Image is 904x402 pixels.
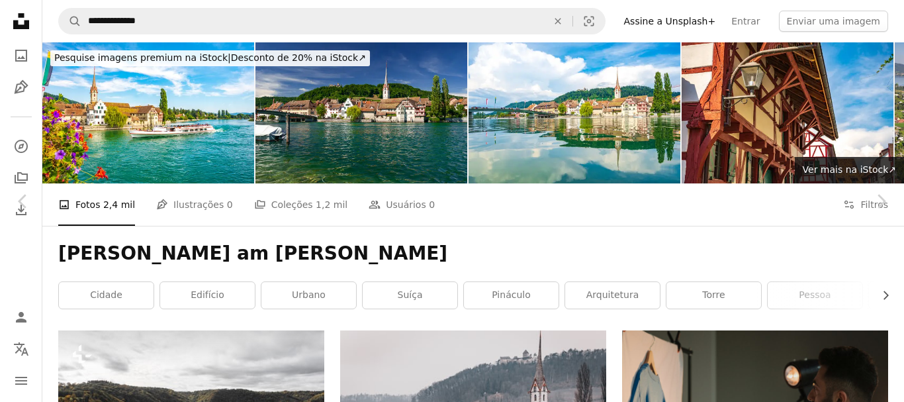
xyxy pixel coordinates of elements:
[58,242,888,266] h1: [PERSON_NAME] am [PERSON_NAME]
[565,282,660,309] a: arquitetura
[369,183,435,226] a: Usuários 0
[8,133,34,160] a: Explorar
[59,282,154,309] a: cidade
[42,42,378,74] a: Pesquise imagens premium na iStock|Desconto de 20% na iStock↗
[682,42,893,183] img: Vista da rua na cidade de Stein am Rhein
[8,304,34,330] a: Entrar / Cadastrar-se
[8,74,34,101] a: Ilustrações
[54,52,231,63] span: Pesquise imagens premium na iStock |
[573,9,605,34] button: Pesquisa visual
[429,197,435,212] span: 0
[59,9,81,34] button: Pesquise na Unsplash
[543,9,572,34] button: Limpar
[42,42,254,183] img: Balsa navegando no rio Reno em Stein am Rhein
[156,183,233,226] a: Ilustrações 0
[261,282,356,309] a: urbano
[616,11,724,32] a: Assine a Unsplash+
[723,11,768,32] a: Entrar
[8,368,34,394] button: Menu
[874,282,888,309] button: rolar lista para a direita
[54,52,366,63] span: Desconto de 20% na iStock ↗
[779,11,888,32] button: Enviar uma imagem
[316,197,347,212] span: 1,2 mil
[160,282,255,309] a: edifício
[768,282,862,309] a: pessoa
[469,42,680,183] img: Stein am Rhein nas margens do rio Reno durante o verão
[8,336,34,362] button: Idioma
[255,42,467,183] img: Stein am Rhein (Stein no Reno) no Cantão de Schaffhausen, na Suíça
[843,183,888,226] button: Filtros
[254,183,348,226] a: Coleções 1,2 mil
[795,157,904,183] a: Ver mais na iStock↗
[803,164,896,175] span: Ver mais na iStock ↗
[858,138,904,265] a: Próximo
[666,282,761,309] a: torre
[464,282,559,309] a: pináculo
[227,197,233,212] span: 0
[58,8,606,34] form: Pesquise conteúdo visual em todo o site
[8,42,34,69] a: Fotos
[363,282,457,309] a: Suíça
